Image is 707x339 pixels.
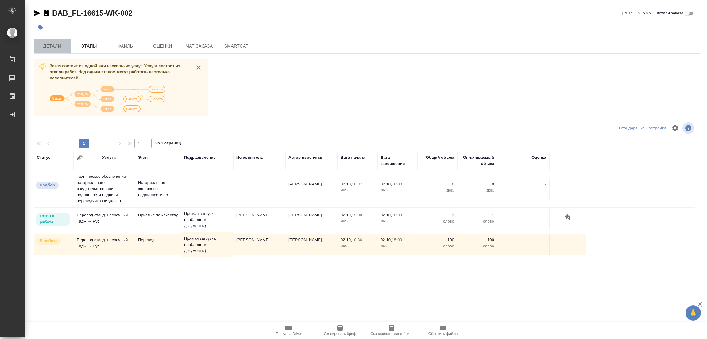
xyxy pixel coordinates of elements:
[460,187,494,193] p: док.
[392,182,402,186] p: 16:00
[381,243,414,249] p: 2025
[622,10,683,16] span: [PERSON_NAME] детали заказа
[341,154,365,161] div: Дата начала
[563,212,573,223] button: Добавить оценку
[155,139,181,148] span: из 1 страниц
[545,182,546,186] a: -
[324,332,356,336] span: Скопировать бриф
[185,42,214,50] span: Чат заказа
[181,208,233,232] td: Прямая загрузка (шаблонные документы)
[352,182,362,186] p: 10:37
[285,234,338,255] td: [PERSON_NAME]
[420,187,454,193] p: док.
[194,63,203,72] button: close
[74,209,135,230] td: Перевод станд. несрочный Тадж → Рус
[40,213,66,225] p: Готов к работе
[688,307,698,319] span: 🙏
[233,209,285,230] td: [PERSON_NAME]
[682,122,695,134] span: Посмотреть информацию
[617,124,668,133] div: split button
[381,238,392,242] p: 02.10,
[426,154,454,161] div: Общий объем
[341,213,352,217] p: 02.10,
[352,238,362,242] p: 10:36
[341,187,374,193] p: 2025
[392,238,402,242] p: 15:00
[184,154,216,161] div: Подразделение
[138,154,148,161] div: Этап
[460,218,494,224] p: слово
[460,154,494,167] div: Оплачиваемый объем
[43,10,50,17] button: Скопировать ссылку
[545,238,546,242] a: -
[138,237,178,243] p: Перевод
[417,322,469,339] button: Обновить файлы
[314,322,366,339] button: Скопировать бриф
[381,218,414,224] p: 2025
[460,243,494,249] p: слово
[138,212,178,218] p: Приёмка по качеству
[37,42,67,50] span: Детали
[545,213,546,217] a: -
[263,322,314,339] button: Папка на Drive
[428,332,458,336] span: Обновить файлы
[420,212,454,218] p: 1
[236,154,263,161] div: Исполнитель
[74,170,135,207] td: Техническое обеспечение нотариального свидетельствования подлинности подписи переводчика Не указан
[181,232,233,257] td: Прямая загрузка (шаблонные документы)
[341,243,374,249] p: 2025
[40,238,57,244] p: В работе
[288,154,323,161] div: Автор изменения
[52,9,133,17] a: BAB_FL-16615-WK-002
[285,209,338,230] td: [PERSON_NAME]
[668,121,682,135] span: Настроить таблицу
[420,243,454,249] p: слово
[392,213,402,217] p: 16:00
[102,154,115,161] div: Услуга
[381,182,392,186] p: 02.10,
[77,155,83,161] button: Сгруппировать
[420,237,454,243] p: 100
[381,213,392,217] p: 02.10,
[341,182,352,186] p: 02.10,
[420,218,454,224] p: слово
[74,42,104,50] span: Этапы
[420,181,454,187] p: 0
[341,218,374,224] p: 2025
[276,332,301,336] span: Папка на Drive
[34,21,47,34] button: Добавить тэг
[111,42,141,50] span: Файлы
[381,187,414,193] p: 2025
[50,63,180,80] span: Заказ состоит из одной или нескольких услуг. Услуга состоит из этапов работ. Над одним этапом мог...
[222,42,251,50] span: SmartCat
[341,238,352,242] p: 02.10,
[34,10,41,17] button: Скопировать ссылку для ЯМессенджера
[285,178,338,200] td: [PERSON_NAME]
[531,154,546,161] div: Оценка
[366,322,417,339] button: Скопировать мини-бриф
[370,332,412,336] span: Скопировать мини-бриф
[40,182,55,188] p: Подбор
[381,154,414,167] div: Дата завершения
[138,180,178,198] p: Нотариальное заверение подлинности по...
[37,154,51,161] div: Статус
[74,234,135,255] td: Перевод станд. несрочный Тадж → Рус
[460,212,494,218] p: 1
[148,42,177,50] span: Оценки
[686,305,701,321] button: 🙏
[460,237,494,243] p: 100
[460,181,494,187] p: 0
[352,213,362,217] p: 15:00
[233,234,285,255] td: [PERSON_NAME]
